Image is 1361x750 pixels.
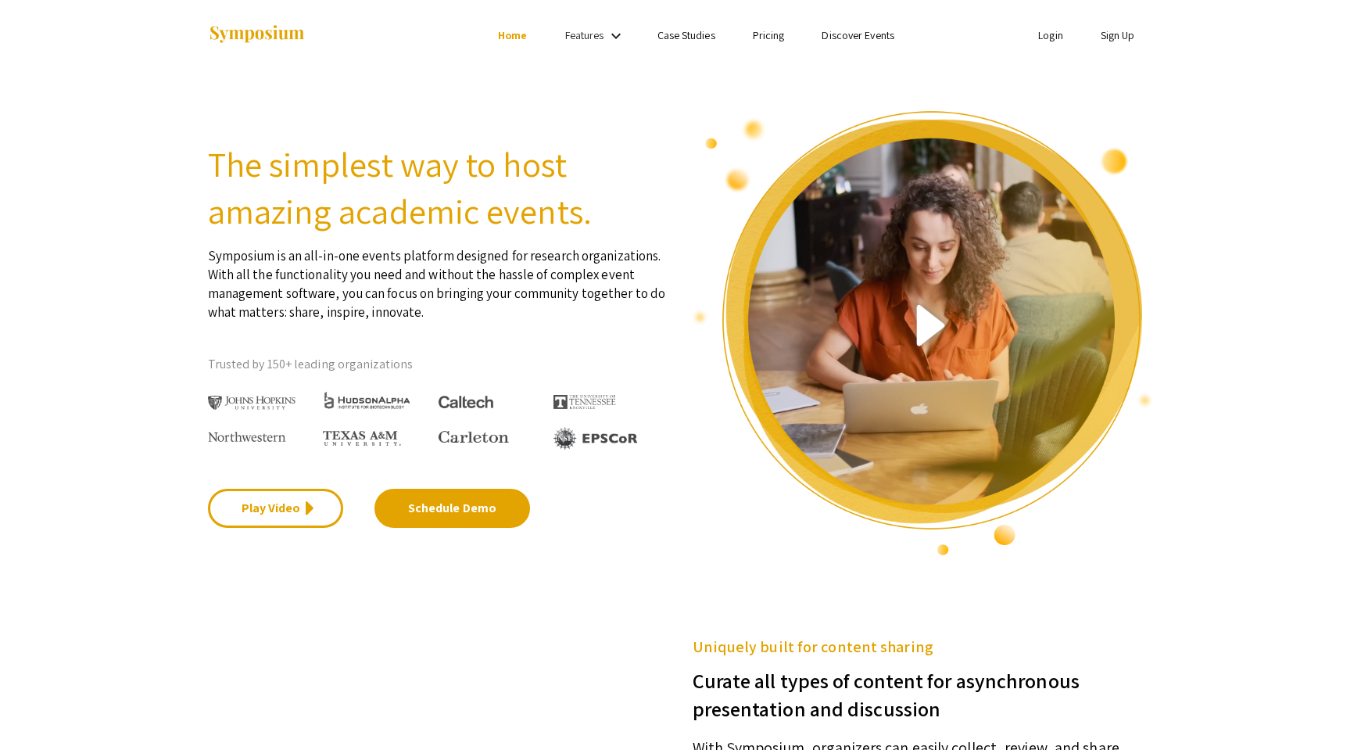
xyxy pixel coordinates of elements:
img: video overview of Symposium [693,109,1154,557]
a: Home [498,28,527,42]
img: HudsonAlpha [323,391,411,409]
h2: The simplest way to host amazing academic events. [208,141,669,235]
a: Features [565,28,604,42]
a: Sign Up [1101,28,1135,42]
h3: Curate all types of content for asynchronous presentation and discussion [693,658,1154,723]
iframe: Chat [12,680,66,738]
mat-icon: Expand Features list [607,27,625,45]
img: Texas A&M University [323,431,401,447]
a: Login [1038,28,1063,42]
a: Schedule Demo [374,489,530,528]
img: Caltech [439,396,493,409]
img: Carleton [439,431,509,443]
img: Northwestern [208,432,286,441]
h5: Uniquely built for content sharing [693,635,1154,658]
img: The University of Tennessee [553,395,616,409]
img: EPSCOR [553,427,639,450]
img: Johns Hopkins University [208,396,296,411]
p: Symposium is an all-in-one events platform designed for research organizations. With all the func... [208,235,669,321]
img: Symposium by ForagerOne [208,24,306,45]
p: Trusted by 150+ leading organizations [208,353,669,376]
a: Play Video [208,489,343,528]
a: Pricing [753,28,785,42]
a: Case Studies [657,28,715,42]
a: Discover Events [822,28,894,42]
